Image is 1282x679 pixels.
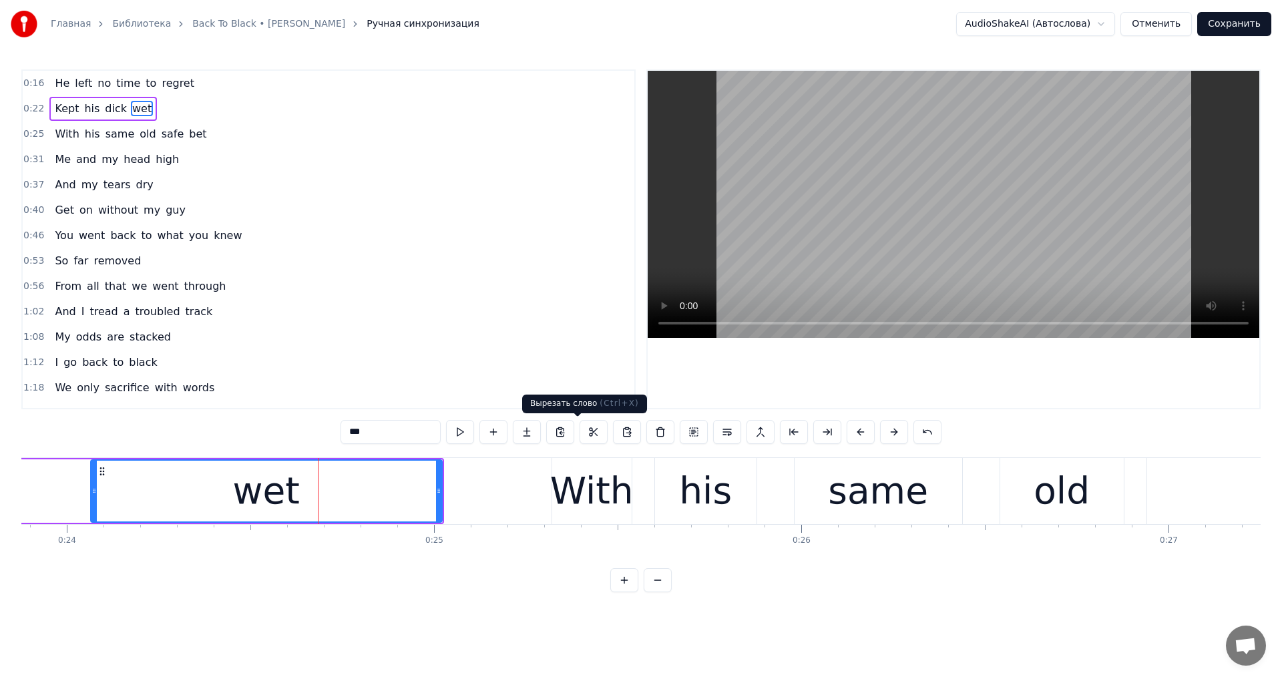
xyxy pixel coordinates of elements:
span: We [53,380,73,395]
span: 1:22 [23,407,44,420]
span: head [122,152,152,167]
span: time [115,75,142,91]
div: wet [232,463,299,519]
span: far [72,253,89,268]
span: died [62,405,88,421]
span: Ручная синхронизация [367,17,479,31]
span: You [53,228,75,243]
span: 0:22 [23,102,44,116]
span: 0:31 [23,153,44,166]
span: 0:25 [23,128,44,141]
span: 1:02 [23,305,44,318]
div: 0:24 [58,535,76,546]
span: 0:53 [23,254,44,268]
span: 0:16 [23,77,44,90]
span: black [128,355,158,370]
span: wet [131,101,153,116]
span: through [183,278,228,294]
span: his [83,126,101,142]
div: With [550,463,634,519]
span: 0:46 [23,229,44,242]
span: my [142,202,162,218]
span: So [53,253,69,268]
nav: breadcrumb [51,17,479,31]
span: back [109,228,137,243]
span: 0:56 [23,280,44,293]
span: tread [88,304,119,319]
span: a [122,304,132,319]
a: Open chat [1226,626,1266,666]
span: went [151,278,180,294]
span: 1:18 [23,381,44,395]
span: that [103,278,128,294]
span: hundred [103,405,150,421]
span: knew [212,228,243,243]
span: 1:08 [23,330,44,344]
span: a [91,405,100,421]
span: his [83,101,101,116]
span: My [53,329,71,345]
span: Kept [53,101,80,116]
button: Отменить [1120,12,1192,36]
span: no [96,75,112,91]
span: odds [75,329,103,345]
span: troubled [134,304,182,319]
div: 0:27 [1160,535,1178,546]
span: Me [53,152,72,167]
span: sacrifice [103,380,151,395]
span: And [53,304,77,319]
span: are [105,329,126,345]
span: go [62,355,78,370]
button: Сохранить [1197,12,1271,36]
a: Back To Black • [PERSON_NAME] [192,17,345,31]
span: bet [188,126,208,142]
span: From [53,278,83,294]
span: left [73,75,93,91]
a: Главная [51,17,91,31]
span: guy [164,202,187,218]
span: track [184,304,214,319]
span: He [53,75,71,91]
span: to [112,355,125,370]
img: youka [11,11,37,37]
span: on [78,202,94,218]
span: same [104,126,136,142]
span: 0:37 [23,178,44,192]
span: regret [160,75,196,91]
span: Get [53,202,75,218]
span: what [156,228,184,243]
span: safe [160,126,186,142]
span: removed [92,253,142,268]
span: only [75,380,101,395]
a: Библиотека [112,17,171,31]
span: old [138,126,157,142]
span: I [80,304,86,319]
span: dick [103,101,128,116]
span: 1:12 [23,356,44,369]
span: ( Ctrl+X ) [600,399,639,408]
span: stacked [128,329,172,345]
span: And [53,177,77,192]
div: Вырезать слово [522,395,647,413]
span: to [140,228,153,243]
span: times [152,405,184,421]
div: 0:26 [793,535,811,546]
span: and [75,152,97,167]
div: same [828,463,928,519]
span: words [182,380,216,395]
span: I [53,355,59,370]
span: 0:40 [23,204,44,217]
span: With [53,126,80,142]
span: all [85,278,101,294]
span: high [154,152,180,167]
span: without [97,202,140,218]
span: my [80,177,99,192]
span: we [130,278,148,294]
span: went [77,228,106,243]
span: dry [135,177,155,192]
div: old [1034,463,1090,519]
span: tears [102,177,132,192]
span: with [154,380,179,395]
span: to [144,75,158,91]
span: I [53,405,59,421]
